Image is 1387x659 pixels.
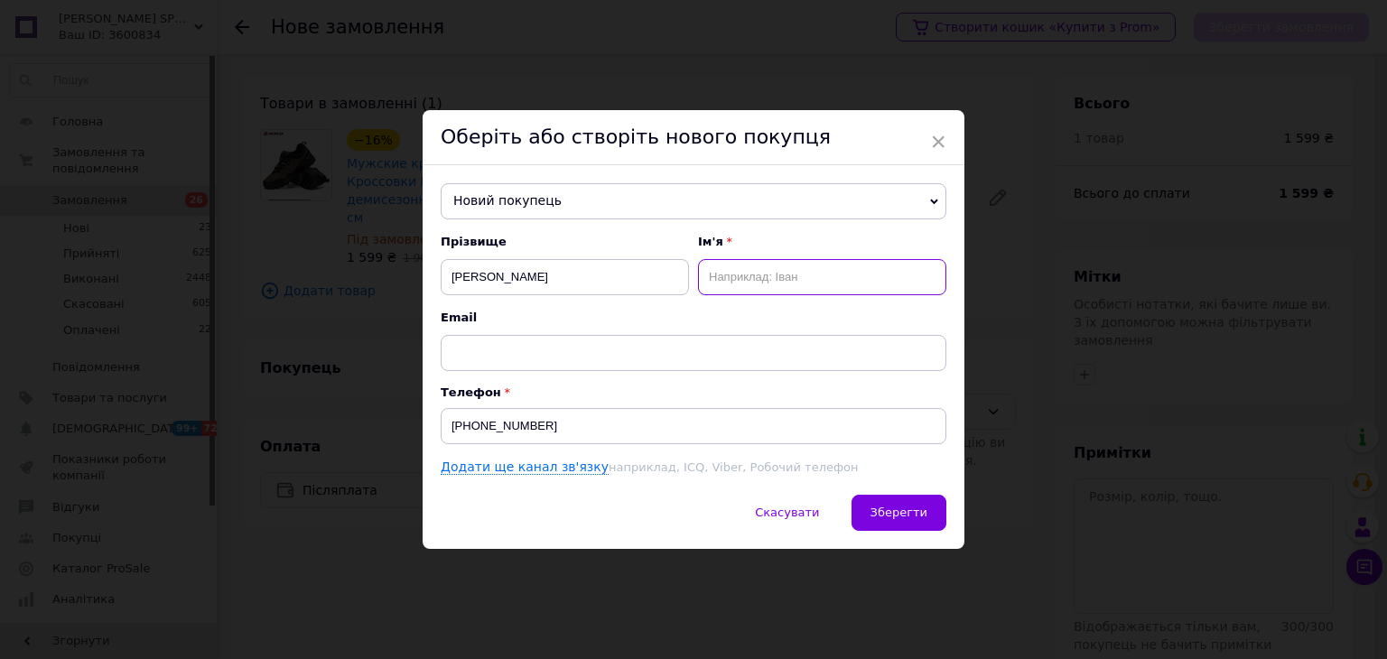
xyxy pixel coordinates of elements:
[609,460,858,474] span: наприклад, ICQ, Viber, Робочий телефон
[870,506,927,519] span: Зберегти
[698,259,946,295] input: Наприклад: Іван
[441,408,946,444] input: +38 096 0000000
[441,234,689,250] span: Прізвище
[736,495,838,531] button: Скасувати
[441,459,609,475] a: Додати ще канал зв'язку
[441,183,946,219] span: Новий покупець
[423,110,964,165] div: Оберіть або створіть нового покупця
[441,385,946,399] p: Телефон
[441,310,946,326] span: Email
[930,126,946,157] span: ×
[698,234,946,250] span: Ім'я
[441,259,689,295] input: Наприклад: Іванов
[755,506,819,519] span: Скасувати
[852,495,946,531] button: Зберегти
